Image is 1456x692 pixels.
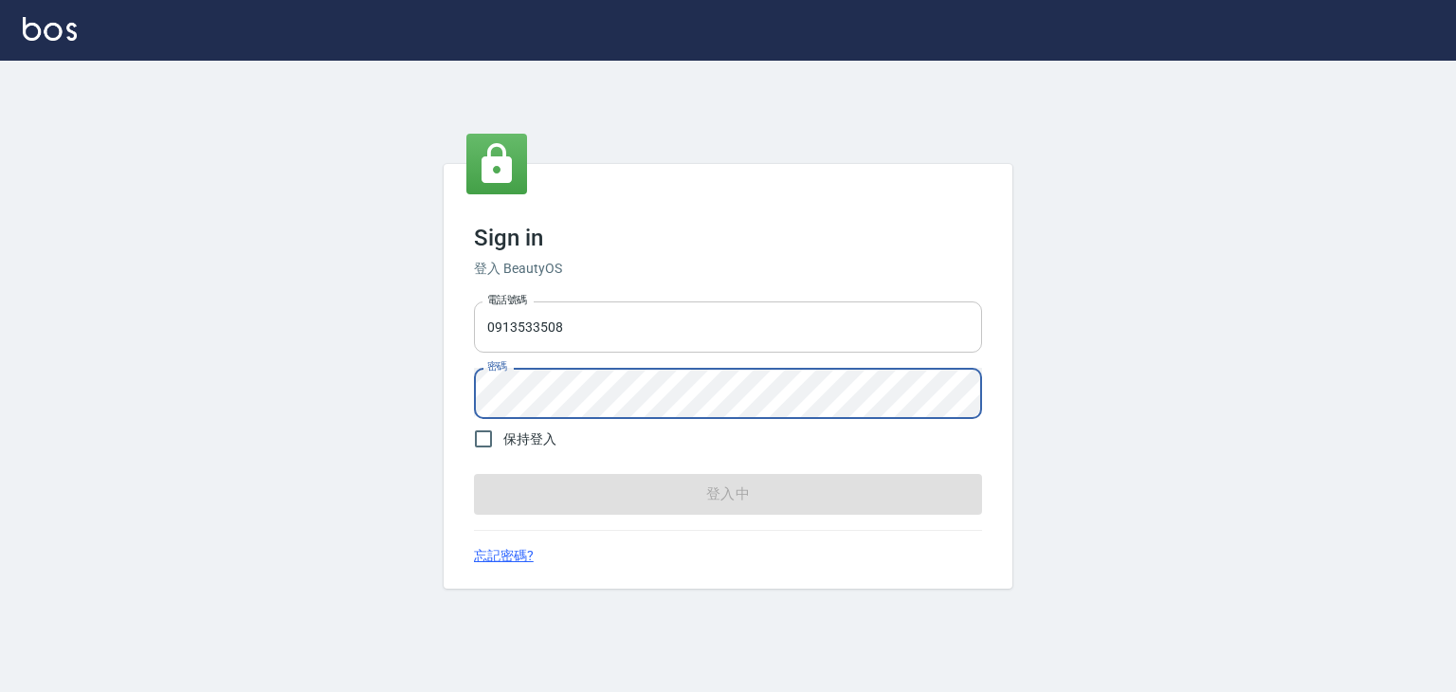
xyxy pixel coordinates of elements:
[23,17,77,41] img: Logo
[503,429,556,449] span: 保持登入
[474,546,534,566] a: 忘記密碼?
[474,259,982,279] h6: 登入 BeautyOS
[487,359,507,373] label: 密碼
[474,225,982,251] h3: Sign in
[487,293,527,307] label: 電話號碼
